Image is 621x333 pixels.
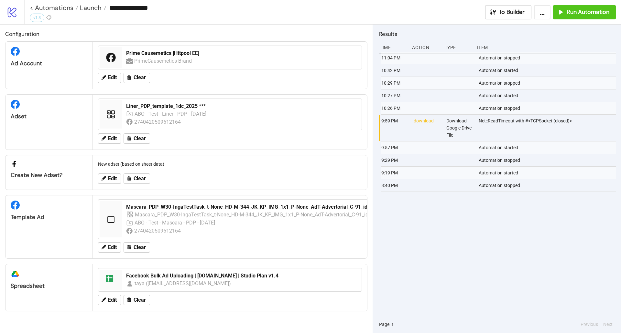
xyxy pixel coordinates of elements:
div: Time [379,41,407,54]
div: Facebook Bulk Ad Uploading | [DOMAIN_NAME] | Studio Plan v1.4 [126,272,358,279]
div: 9:19 PM [381,167,409,179]
div: Automation stopped [478,102,617,114]
div: Action [411,41,439,54]
div: 9:57 PM [381,141,409,154]
div: Automation stopped [478,77,617,89]
a: Launch [78,5,106,11]
button: Clear [124,295,150,305]
button: Next [601,321,615,328]
div: 10:29 PM [381,77,409,89]
button: Run Automation [553,5,616,19]
span: Clear [134,245,146,250]
div: Prime Causemetics [Httpool EE] [126,50,358,57]
div: Type [444,41,472,54]
div: v1.3 [30,14,44,22]
div: 2740420509612164 [134,118,182,126]
div: 10:42 PM [381,64,409,77]
button: 1 [389,321,396,328]
div: download [413,115,441,141]
a: < Automations [30,5,78,11]
button: Clear [124,133,150,144]
button: Edit [98,242,121,253]
div: Mascara_PDP_W30-IngaTestTask_t-None_HD-M-344_JK_KP_IMG_1x1_P-None_AdT-Advertorial_C-91_idea-og_V1... [135,211,418,219]
div: 11:04 PM [381,52,409,64]
h2: Results [379,30,616,38]
button: Edit [98,73,121,83]
div: 8:40 PM [381,179,409,192]
div: 2740420509612164 [134,227,182,235]
div: Ad Account [11,60,87,67]
button: To Builder [485,5,532,19]
span: Launch [78,4,102,12]
span: To Builder [499,8,525,16]
div: Mascara_PDP_W30-IngaTestTask_t-None_HD-M-344_JK_KP_IMG_1x1_P-None_AdT-Advertorial_C-91_idea-og_V1... [126,203,420,211]
span: Clear [134,176,146,182]
div: 10:27 PM [381,89,409,102]
div: Liner_PDP_template_1dc_2025 *** [126,103,358,110]
button: Previous [579,321,600,328]
div: Net::ReadTimeout with #<TCPSocket:(closed)> [478,115,617,141]
div: Template Ad [11,213,87,221]
div: Automation started [478,167,617,179]
div: Automation stopped [478,154,617,166]
button: Edit [98,133,121,144]
div: Automation stopped [478,179,617,192]
span: Edit [108,297,117,303]
span: Edit [108,75,117,80]
span: Run Automation [567,8,609,16]
div: Item [476,41,616,54]
div: Download Google Drive File [446,115,474,141]
span: Edit [108,136,117,141]
div: Automation started [478,141,617,154]
span: Edit [108,176,117,182]
span: Clear [134,75,146,80]
div: 9:59 PM [381,115,409,141]
div: ABO - Test - Mascara - PDP - [DATE] [135,219,216,227]
div: New adset (based on sheet data) [95,158,365,170]
div: ABO - Test - Liner - PDP - [DATE] [135,110,207,118]
button: ... [534,5,550,19]
button: Edit [98,173,121,184]
div: 9:29 PM [381,154,409,166]
div: Spreadsheet [11,282,87,290]
button: Clear [124,73,150,83]
div: Automation stopped [478,52,617,64]
button: Clear [124,173,150,184]
span: Edit [108,245,117,250]
span: Page [379,321,389,328]
div: Automation started [478,89,617,102]
div: Create new adset? [11,172,87,179]
div: PrimeCausemetics Brand [134,57,193,65]
div: Adset [11,113,87,120]
h2: Configuration [5,30,367,38]
div: taya ([EMAIL_ADDRESS][DOMAIN_NAME]) [135,279,232,287]
div: Automation started [478,64,617,77]
button: Edit [98,295,121,305]
button: Clear [124,242,150,253]
span: Clear [134,297,146,303]
span: Clear [134,136,146,141]
div: 10:26 PM [381,102,409,114]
